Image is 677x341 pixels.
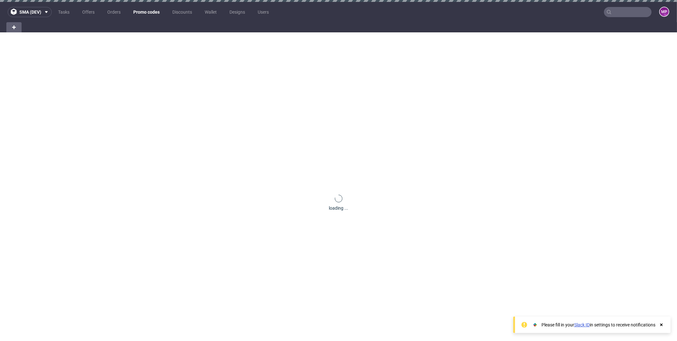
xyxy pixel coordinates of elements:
a: Offers [78,7,98,17]
a: Designs [226,7,249,17]
a: Users [254,7,273,17]
div: loading ... [329,205,348,211]
div: Please fill in your in settings to receive notifications [541,322,655,328]
span: sma (dev) [19,10,41,14]
img: Slack [532,322,538,328]
a: Slack ID [574,322,590,327]
button: sma (dev) [8,7,52,17]
a: Tasks [54,7,73,17]
a: Discounts [169,7,196,17]
a: Promo codes [129,7,163,17]
a: Wallet [201,7,221,17]
a: Orders [103,7,124,17]
figcaption: MP [660,7,669,16]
